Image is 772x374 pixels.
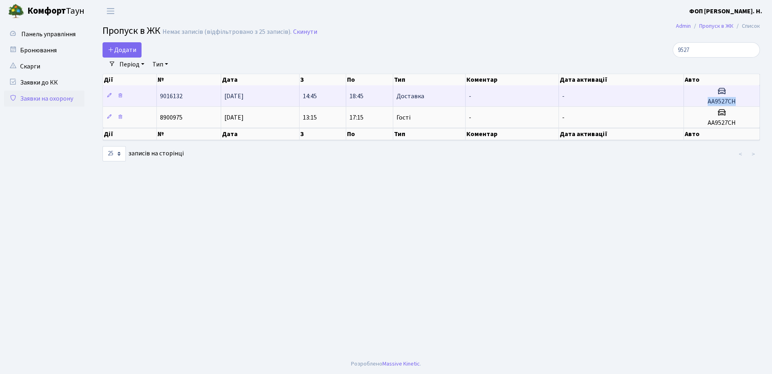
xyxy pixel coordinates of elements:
a: Заявки до КК [4,74,84,91]
img: logo.png [8,3,24,19]
a: Бронювання [4,42,84,58]
a: Admin [676,22,691,30]
h5: АА9527СН [687,119,756,127]
th: Дії [103,128,157,140]
span: 8900975 [160,113,183,122]
th: № [157,74,221,85]
a: Заявки на охорону [4,91,84,107]
span: - [562,92,565,101]
span: - [469,113,471,122]
span: [DATE] [224,113,244,122]
a: Пропуск в ЖК [699,22,733,30]
th: Коментар [466,74,558,85]
span: 13:15 [303,113,317,122]
span: Гості [396,114,411,121]
th: Авто [684,128,760,140]
span: Таун [27,4,84,18]
button: Переключити навігацію [101,4,121,18]
th: Тип [393,128,466,140]
nav: breadcrumb [664,18,772,35]
th: З [300,74,346,85]
a: Скинути [293,28,317,36]
th: Дата [221,74,300,85]
span: Додати [108,45,136,54]
span: - [562,113,565,122]
h5: АА9527СН [687,98,756,105]
a: Період [116,58,148,71]
th: З [300,128,346,140]
a: Додати [103,42,142,58]
span: [DATE] [224,92,244,101]
span: 17:15 [349,113,363,122]
span: 18:45 [349,92,363,101]
th: Дії [103,74,157,85]
span: Панель управління [21,30,76,39]
a: Тип [149,58,171,71]
span: 9016132 [160,92,183,101]
a: Панель управління [4,26,84,42]
div: Немає записів (відфільтровано з 25 записів). [162,28,292,36]
th: Тип [393,74,466,85]
th: Авто [684,74,760,85]
span: Пропуск в ЖК [103,24,160,38]
a: Скарги [4,58,84,74]
th: № [157,128,221,140]
th: Дата активації [559,128,684,140]
select: записів на сторінці [103,146,126,161]
th: Дата активації [559,74,684,85]
label: записів на сторінці [103,146,184,161]
div: Розроблено . [351,360,421,368]
b: ФОП [PERSON_NAME]. Н. [689,7,762,16]
th: По [346,74,393,85]
th: По [346,128,393,140]
a: Massive Kinetic [382,360,420,368]
th: Коментар [466,128,558,140]
span: - [469,92,471,101]
th: Дата [221,128,300,140]
b: Комфорт [27,4,66,17]
li: Список [733,22,760,31]
input: Пошук... [673,42,760,58]
a: ФОП [PERSON_NAME]. Н. [689,6,762,16]
span: 14:45 [303,92,317,101]
span: Доставка [396,93,424,99]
